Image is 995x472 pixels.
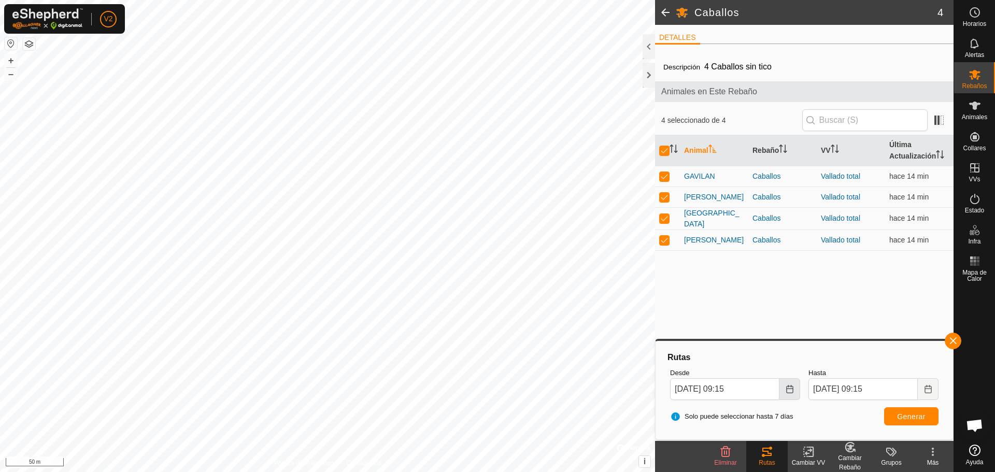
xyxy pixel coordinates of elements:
p-sorticon: Activar para ordenar [779,146,787,154]
span: Infra [968,238,980,245]
span: Eliminar [714,459,736,466]
span: 4 [937,5,943,20]
button: Choose Date [918,378,939,400]
span: 30 sept 2025, 9:00 [889,236,929,244]
a: Vallado total [821,236,860,244]
button: Restablecer Mapa [5,37,17,50]
th: Animal [680,135,748,166]
div: Caballos [752,213,813,224]
img: Logo Gallagher [12,8,83,30]
a: Vallado total [821,214,860,222]
label: Hasta [808,368,939,378]
div: Caballos [752,171,813,182]
span: Alertas [965,52,984,58]
span: 4 Caballos sin tico [700,58,776,75]
p-sorticon: Activar para ordenar [670,146,678,154]
button: Generar [884,407,939,425]
a: Política de Privacidad [274,459,334,468]
button: Capas del Mapa [23,38,35,50]
p-sorticon: Activar para ordenar [708,146,717,154]
div: Rutas [746,458,788,467]
div: Grupos [871,458,912,467]
span: Solo puede seleccionar hasta 7 días [670,411,793,422]
span: Generar [897,412,926,421]
span: [PERSON_NAME] [684,235,744,246]
span: Estado [965,207,984,213]
div: Caballos [752,235,813,246]
span: Rebaños [962,83,987,89]
button: i [639,456,650,467]
span: Mapa de Calor [957,269,992,282]
span: Animales en Este Rebaño [661,85,947,98]
div: Cambiar VV [788,458,829,467]
span: Ayuda [966,459,984,465]
span: i [644,457,646,466]
div: Caballos [752,192,813,203]
th: VV [817,135,885,166]
span: 30 sept 2025, 9:00 [889,214,929,222]
p-sorticon: Activar para ordenar [936,152,944,160]
div: Cambiar Rebaño [829,453,871,472]
label: Desde [670,368,800,378]
li: DETALLES [655,32,700,45]
a: Vallado total [821,193,860,201]
a: Vallado total [821,172,860,180]
span: V2 [104,13,112,24]
span: Collares [963,145,986,151]
button: + [5,54,17,67]
a: Ayuda [954,440,995,469]
span: 30 sept 2025, 9:00 [889,193,929,201]
div: Chat abierto [959,410,990,441]
p-sorticon: Activar para ordenar [831,146,839,154]
h2: Caballos [694,6,937,19]
span: Horarios [963,21,986,27]
div: Rutas [666,351,943,364]
span: Animales [962,114,987,120]
label: Descripción [663,63,700,71]
th: Rebaño [748,135,817,166]
span: [PERSON_NAME] [684,192,744,203]
input: Buscar (S) [802,109,928,131]
span: GAVILAN [684,171,715,182]
span: [GEOGRAPHIC_DATA] [684,208,744,230]
span: VVs [969,176,980,182]
button: Choose Date [779,378,800,400]
div: Más [912,458,954,467]
span: 30 sept 2025, 9:00 [889,172,929,180]
button: – [5,68,17,80]
span: 4 seleccionado de 4 [661,115,802,126]
th: Última Actualización [885,135,954,166]
a: Contáctenos [346,459,381,468]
